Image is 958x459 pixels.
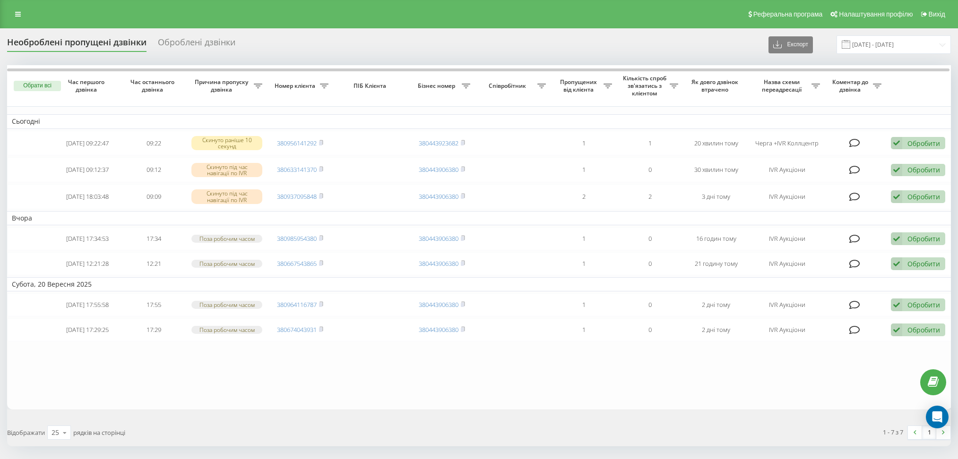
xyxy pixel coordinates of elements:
div: Поза робочим часом [191,260,262,268]
div: Обробити [907,165,940,174]
td: 1 [551,157,617,182]
div: Поза робочим часом [191,326,262,334]
div: Поза робочим часом [191,301,262,309]
div: Оброблені дзвінки [158,37,235,52]
td: 2 [551,184,617,209]
a: 380667543865 [277,259,317,268]
td: 30 хвилин тому [683,157,749,182]
a: 380674043931 [277,325,317,334]
a: 380633141370 [277,165,317,174]
td: 0 [617,227,683,250]
a: 1 [922,426,936,439]
a: 380985954380 [277,234,317,243]
a: 380443923682 [419,139,458,147]
div: Обробити [907,325,940,334]
span: Співробітник [480,82,537,90]
td: IVR Аукціони [749,252,825,275]
span: Як довго дзвінок втрачено [690,78,742,93]
span: Реферальна програма [753,10,823,18]
button: Експорт [768,36,813,53]
a: 380964116787 [277,300,317,309]
a: 380443906380 [419,300,458,309]
td: [DATE] 17:34:53 [54,227,121,250]
td: 09:12 [121,157,187,182]
td: 17:55 [121,293,187,316]
td: Сьогодні [7,114,952,128]
td: IVR Аукціони [749,318,825,341]
td: IVR Аукціони [749,184,825,209]
td: 1 [551,252,617,275]
td: IVR Аукціони [749,227,825,250]
span: Час останнього дзвінка [128,78,179,93]
div: Скинуто під час навігації по IVR [191,189,262,204]
div: Обробити [907,192,940,201]
td: [DATE] 09:12:37 [54,157,121,182]
td: Вчора [7,211,952,225]
div: Open Intercom Messenger [926,406,949,428]
span: Номер клієнта [272,82,320,90]
td: [DATE] 18:03:48 [54,184,121,209]
a: 380443906380 [419,325,458,334]
div: Обробити [907,300,940,309]
td: 20 хвилин тому [683,131,749,156]
td: 3 дні тому [683,184,749,209]
a: 380956141292 [277,139,317,147]
td: 1 [551,318,617,341]
span: Коментар до дзвінка [829,78,873,93]
td: [DATE] 09:22:47 [54,131,121,156]
td: IVR Аукціони [749,293,825,316]
td: 2 дні тому [683,318,749,341]
td: Субота, 20 Вересня 2025 [7,277,952,291]
td: 1 [551,293,617,316]
td: Черга +IVR Коллцентр [749,131,825,156]
div: Необроблені пропущені дзвінки [7,37,147,52]
span: Назва схеми переадресації [754,78,811,93]
td: 1 [551,227,617,250]
td: 17:29 [121,318,187,341]
span: Кількість спроб зв'язатись з клієнтом [621,75,670,97]
span: рядків на сторінці [73,428,125,437]
span: Причина пропуску дзвінка [191,78,254,93]
td: IVR Аукціони [749,157,825,182]
td: 09:09 [121,184,187,209]
td: 17:34 [121,227,187,250]
div: Скинуто під час навігації по IVR [191,163,262,177]
div: Поза робочим часом [191,235,262,243]
td: [DATE] 12:21:28 [54,252,121,275]
button: Обрати всі [14,81,61,91]
td: [DATE] 17:29:25 [54,318,121,341]
a: 380443906380 [419,165,458,174]
div: Обробити [907,234,940,243]
a: 380443906380 [419,234,458,243]
a: 380443906380 [419,259,458,268]
span: Бізнес номер [414,82,462,90]
div: 25 [52,428,59,437]
td: 2 [617,184,683,209]
span: Пропущених від клієнта [555,78,604,93]
td: 1 [551,131,617,156]
td: 0 [617,318,683,341]
td: 12:21 [121,252,187,275]
span: Час першого дзвінка [62,78,113,93]
td: 21 годину тому [683,252,749,275]
td: [DATE] 17:55:58 [54,293,121,316]
td: 2 дні тому [683,293,749,316]
div: 1 - 7 з 7 [883,427,903,437]
td: 0 [617,293,683,316]
span: Відображати [7,428,45,437]
td: 0 [617,157,683,182]
div: Обробити [907,139,940,148]
div: Скинуто раніше 10 секунд [191,136,262,150]
a: 380443906380 [419,192,458,201]
td: 09:22 [121,131,187,156]
a: 380937095848 [277,192,317,201]
span: Вихід [929,10,945,18]
td: 1 [617,131,683,156]
span: Налаштування профілю [839,10,913,18]
span: ПІБ Клієнта [341,82,401,90]
td: 0 [617,252,683,275]
td: 16 годин тому [683,227,749,250]
div: Обробити [907,259,940,268]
